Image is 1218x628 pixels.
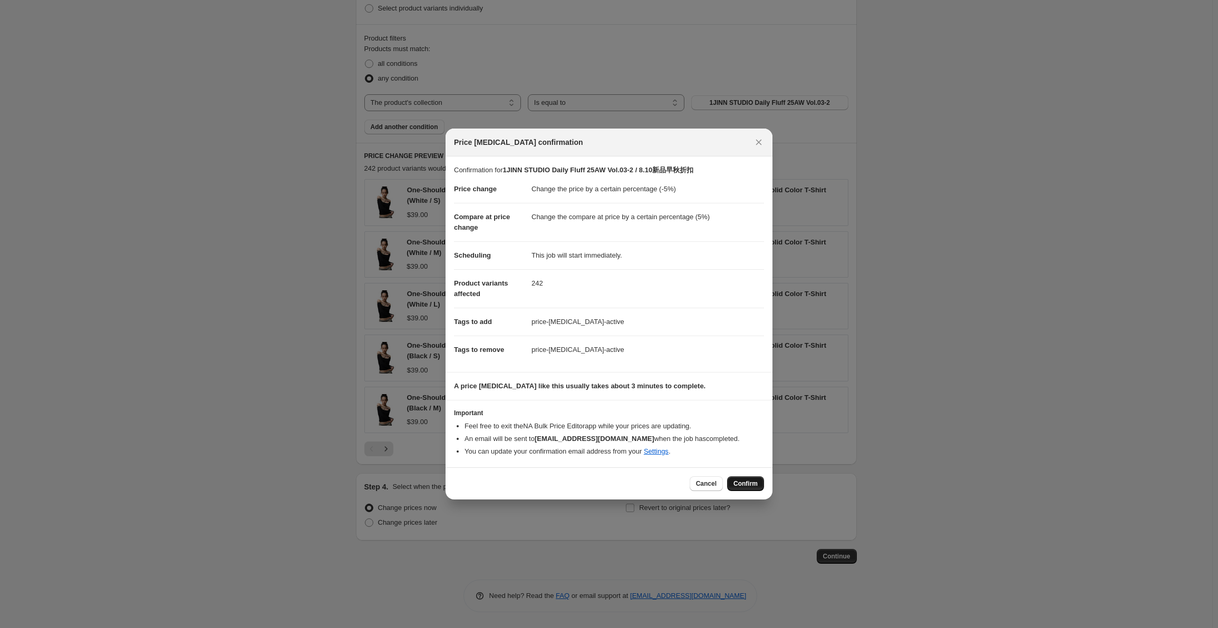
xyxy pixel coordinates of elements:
[454,251,491,259] span: Scheduling
[690,476,723,491] button: Cancel
[465,421,764,431] li: Feel free to exit the NA Bulk Price Editor app while your prices are updating.
[454,185,497,193] span: Price change
[454,409,764,417] h3: Important
[531,336,764,364] dd: price-[MEDICAL_DATA]-active
[454,137,583,148] span: Price [MEDICAL_DATA] confirmation
[727,476,764,491] button: Confirm
[465,446,764,457] li: You can update your confirmation email address from your .
[454,165,764,175] p: Confirmation for
[454,346,504,354] span: Tags to remove
[535,435,654,443] b: [EMAIL_ADDRESS][DOMAIN_NAME]
[531,308,764,336] dd: price-[MEDICAL_DATA]-active
[531,175,764,203] dd: Change the price by a certain percentage (-5%)
[733,479,758,488] span: Confirm
[454,279,508,298] span: Product variants affected
[696,479,717,488] span: Cancel
[454,382,705,390] b: A price [MEDICAL_DATA] like this usually takes about 3 minutes to complete.
[454,318,492,326] span: Tags to add
[502,166,693,174] b: 1JINN STUDIO Daily Fluff 25AW Vol.03-2 / 8.10新品早秋折扣
[531,269,764,297] dd: 242
[465,434,764,444] li: An email will be sent to when the job has completed .
[644,447,669,455] a: Settings
[531,203,764,231] dd: Change the compare at price by a certain percentage (5%)
[531,241,764,269] dd: This job will start immediately.
[454,213,510,231] span: Compare at price change
[751,135,766,150] button: Close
